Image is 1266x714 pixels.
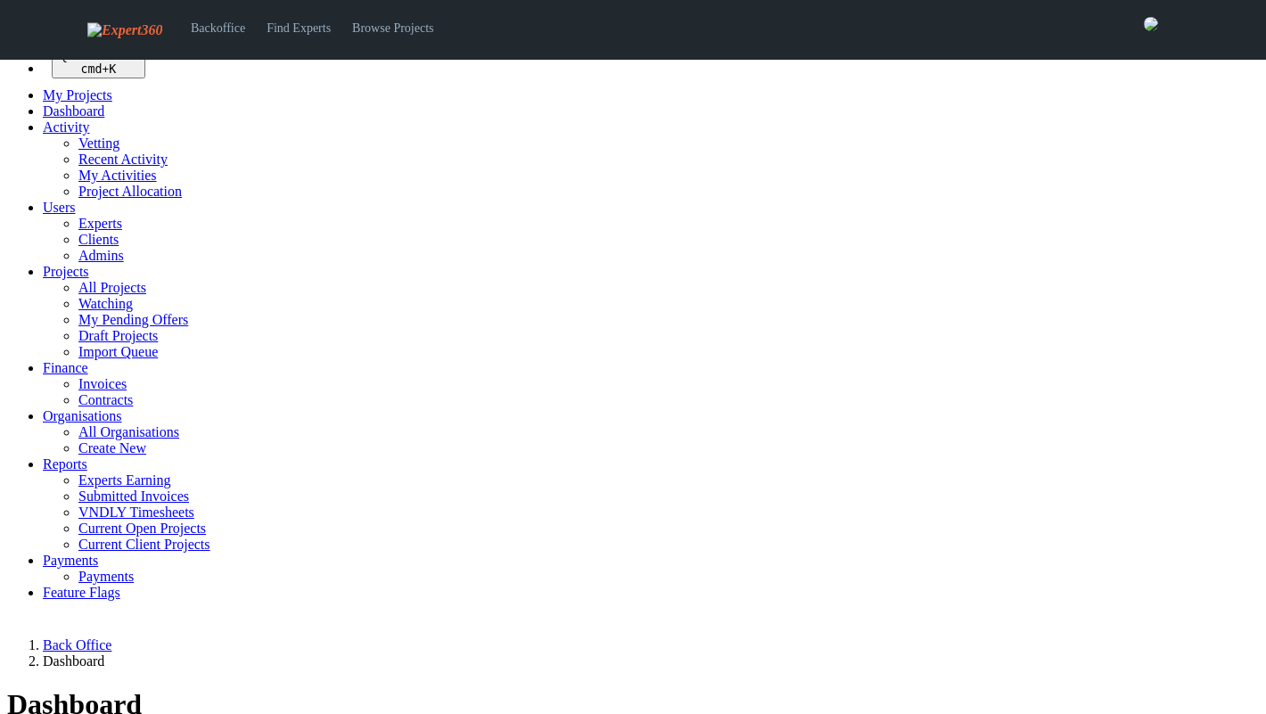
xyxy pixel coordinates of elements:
a: Dashboard [43,103,104,119]
a: Admins [78,248,124,263]
button: Quick search... cmd+K [52,46,145,78]
a: Recent Activity [78,152,168,167]
a: Finance [43,360,88,375]
a: Draft Projects [78,328,158,343]
a: Create New [78,440,146,455]
a: Back Office [43,637,111,652]
a: Organisations [43,408,122,423]
a: Invoices [78,376,127,391]
kbd: cmd [80,62,102,76]
a: My Projects [43,87,112,103]
a: All Organisations [78,424,179,439]
a: My Activities [78,168,157,183]
a: Payments [78,569,134,584]
a: My Pending Offers [78,312,188,327]
a: Projects [43,264,89,279]
a: All Projects [78,280,146,295]
a: Current Open Projects [78,521,206,536]
div: + [59,62,138,76]
img: 0421c9a1-ac87-4857-a63f-b59ed7722763-normal.jpeg [1144,17,1158,31]
a: Import Queue [78,344,158,359]
img: Expert360 [87,22,162,38]
a: Clients [78,232,119,247]
a: Payments [43,553,98,568]
a: Feature Flags [43,585,120,600]
a: Contracts [78,392,133,407]
a: Users [43,200,75,215]
a: Experts Earning [78,472,171,488]
li: Dashboard [43,653,1259,669]
a: Vetting [78,135,119,151]
a: Submitted Invoices [78,488,189,504]
a: Activity [43,119,89,135]
a: Project Allocation [78,184,182,199]
a: Current Client Projects [78,537,210,552]
a: Watching [78,296,133,311]
a: Reports [43,456,87,472]
kbd: K [109,62,116,76]
a: Experts [78,216,122,231]
a: VNDLY Timesheets [78,505,194,520]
